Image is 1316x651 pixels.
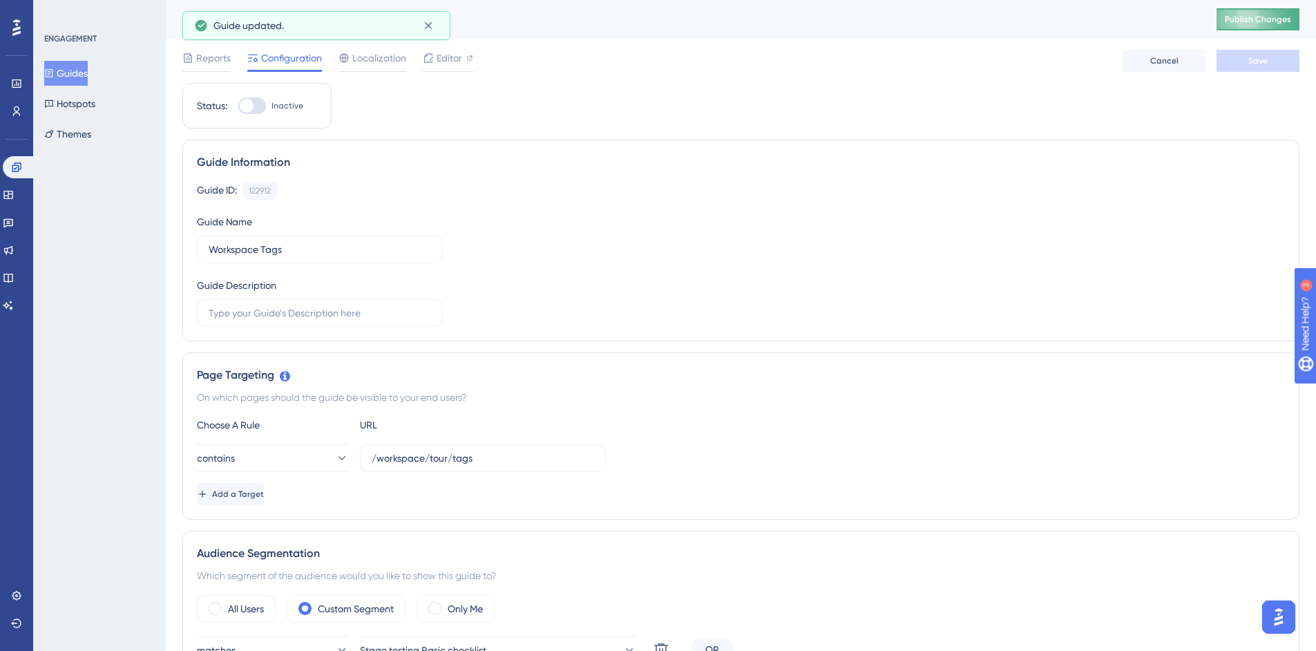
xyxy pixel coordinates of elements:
iframe: UserGuiding AI Assistant Launcher [1258,596,1299,638]
div: Guide Name [197,214,252,230]
button: Add a Target [197,483,264,505]
input: Type your Guide’s Description here [209,305,431,321]
span: Editor [437,50,462,66]
div: 3 [96,7,100,18]
span: Inactive [271,100,303,111]
div: ENGAGEMENT [44,33,97,44]
span: Save [1248,55,1268,66]
span: Cancel [1150,55,1179,66]
div: Guide ID: [197,182,237,200]
label: Only Me [448,601,483,617]
button: Themes [44,122,91,147]
button: Publish Changes [1217,8,1299,30]
div: 122912 [249,185,271,196]
span: Guide updated. [213,17,284,34]
div: Guide Description [197,277,276,294]
span: Configuration [261,50,322,66]
div: Workspace Tags [182,10,1182,29]
span: Add a Target [212,489,264,500]
span: Reports [196,50,231,66]
span: Localization [352,50,406,66]
button: Cancel [1123,50,1205,72]
div: Guide Information [197,154,1285,171]
input: Type your Guide’s Name here [209,242,431,257]
div: Page Targeting [197,367,1285,384]
div: Choose A Rule [197,417,349,433]
label: Custom Segment [318,601,394,617]
div: Audience Segmentation [197,545,1285,562]
span: Publish Changes [1225,14,1291,25]
div: URL [360,417,512,433]
button: Hotspots [44,91,95,116]
button: Save [1217,50,1299,72]
input: yourwebsite.com/path [372,451,594,466]
span: Need Help? [32,3,86,20]
div: On which pages should the guide be visible to your end users? [197,389,1285,406]
div: Which segment of the audience would you like to show this guide to? [197,567,1285,584]
button: Guides [44,61,88,86]
span: contains [197,450,235,466]
label: All Users [228,601,264,617]
button: contains [197,444,349,472]
div: Status: [197,97,227,114]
